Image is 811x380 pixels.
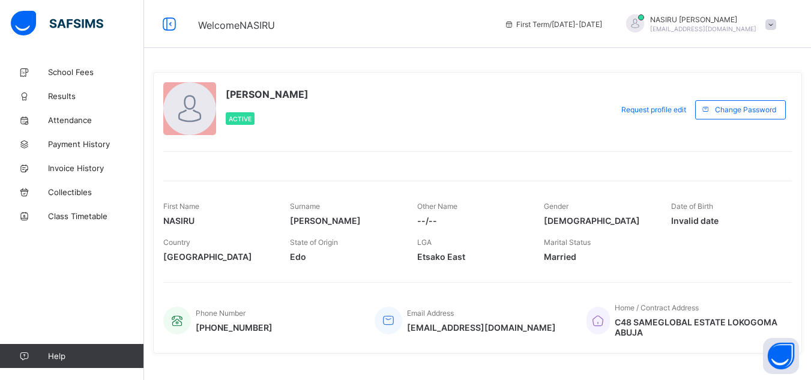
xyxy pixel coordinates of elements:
[290,238,338,247] span: State of Origin
[48,139,144,149] span: Payment History
[163,216,272,226] span: NASIRU
[417,216,526,226] span: --/--
[407,309,454,318] span: Email Address
[417,202,457,211] span: Other Name
[196,322,273,333] span: [PHONE_NUMBER]
[417,252,526,262] span: Etsako East
[11,11,103,36] img: safsims
[290,216,399,226] span: [PERSON_NAME]
[544,252,653,262] span: Married
[763,338,799,374] button: Open asap
[650,15,756,24] span: NASIRU [PERSON_NAME]
[198,19,275,31] span: Welcome NASIRU
[48,211,144,221] span: Class Timetable
[290,202,320,211] span: Surname
[650,25,756,32] span: [EMAIL_ADDRESS][DOMAIN_NAME]
[715,105,776,114] span: Change Password
[48,115,144,125] span: Attendance
[407,322,556,333] span: [EMAIL_ADDRESS][DOMAIN_NAME]
[290,252,399,262] span: Edo
[544,216,653,226] span: [DEMOGRAPHIC_DATA]
[48,187,144,197] span: Collectibles
[48,351,143,361] span: Help
[163,238,190,247] span: Country
[671,216,780,226] span: Invalid date
[48,163,144,173] span: Invoice History
[621,105,686,114] span: Request profile edit
[544,238,591,247] span: Marital Status
[614,14,782,34] div: NASIRUIDRIS
[226,88,309,100] span: [PERSON_NAME]
[196,309,246,318] span: Phone Number
[229,115,252,122] span: Active
[417,238,432,247] span: LGA
[163,252,272,262] span: [GEOGRAPHIC_DATA]
[48,91,144,101] span: Results
[615,303,699,312] span: Home / Contract Address
[671,202,713,211] span: Date of Birth
[48,67,144,77] span: School Fees
[163,202,199,211] span: First Name
[615,317,780,337] span: C48 SAMEGLOBAL ESTATE LOKOGOMA ABUJA
[504,20,602,29] span: session/term information
[544,202,568,211] span: Gender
